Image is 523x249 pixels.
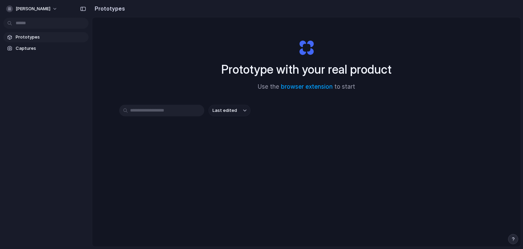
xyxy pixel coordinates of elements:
[3,32,89,42] a: Prototypes
[221,60,392,78] h1: Prototype with your real product
[92,4,125,13] h2: Prototypes
[281,83,333,90] a: browser extension
[3,43,89,54] a: Captures
[16,45,86,52] span: Captures
[16,34,86,41] span: Prototypes
[208,105,251,116] button: Last edited
[258,83,355,91] span: Use the to start
[16,5,50,12] span: [PERSON_NAME]
[3,3,61,14] button: [PERSON_NAME]
[212,107,237,114] span: Last edited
